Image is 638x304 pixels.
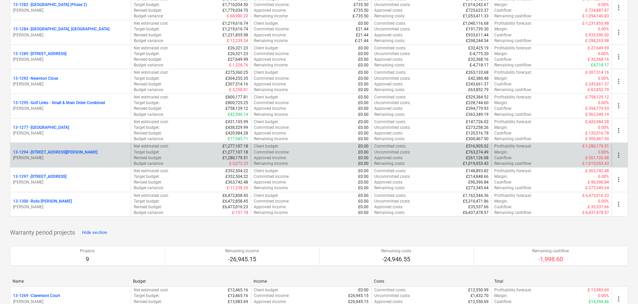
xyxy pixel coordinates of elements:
p: £-724,887.87 [585,8,609,13]
p: £261,126.08 [466,155,489,161]
p: Committed costs : [374,119,406,125]
span: more_vert [615,176,623,184]
p: Committed costs : [374,143,406,149]
p: 0.00% [598,125,609,130]
p: Committed income : [254,100,289,106]
p: Remaining cashflow : [494,38,532,44]
p: £1,779,034.70 [222,8,248,13]
p: £800,177.81 [225,94,248,100]
p: £-90,396.84 [588,180,609,185]
p: £1,219,616.74 [222,21,248,26]
p: Remaining cashflow : [494,161,532,167]
p: Revised budget : [134,32,162,38]
p: £-394,779.93 [585,106,609,111]
p: 0.00% [598,76,609,81]
p: Approved costs : [374,32,403,38]
p: Target budget : [134,100,160,106]
p: £0.00 [358,161,369,167]
p: £1,053,411.33 [463,13,489,19]
p: £735.50 [354,8,369,13]
p: £1,280,179.51 [222,155,248,161]
p: Committed costs : [374,21,406,26]
p: £0.00 [358,112,369,117]
p: Profitability forecast : [494,119,532,125]
p: £0.00 [358,155,369,161]
p: £-68,980.20 [227,13,248,19]
p: Approved income : [254,32,286,38]
p: Client budget : [254,143,279,149]
p: £-1,280,179.51 [582,143,609,149]
p: 0.00% [598,51,609,57]
p: £298,244.54 [466,38,489,44]
p: £1,277,107.18 [222,149,248,155]
p: £228,744.60 [466,100,489,106]
p: Approved income : [254,130,286,136]
p: Margin : [494,76,508,81]
p: £-120,516.78 [585,130,609,136]
p: Remaining income : [254,161,288,167]
p: Profitability forecast : [494,143,532,149]
p: Remaining costs : [374,13,405,19]
p: Budget variance : [134,62,164,68]
p: £26,321.23 [228,51,248,57]
div: 13-1297 -[STREET_ADDRESS][PERSON_NAME] [13,174,128,185]
p: £304,255.35 [225,76,248,81]
p: £0.00 [358,45,369,51]
p: Margin : [494,2,508,8]
div: 13-1282 -[GEOGRAPHIC_DATA] (Phase 2)[PERSON_NAME] [13,2,128,13]
p: Approved costs : [374,81,403,87]
p: Client budget : [254,168,279,174]
p: £1,710,054.50 [222,2,248,8]
p: £0.00 [358,130,369,136]
p: Committed costs : [374,45,406,51]
p: £21.44 [356,32,369,38]
p: Committed income : [254,76,289,81]
p: £0.00 [358,81,369,87]
p: Target budget : [134,174,160,180]
p: 0.00% [598,149,609,155]
p: Approved costs : [374,8,403,13]
p: Client budget : [254,70,279,75]
p: Target budget : [134,149,160,155]
p: £0.00 [358,143,369,149]
p: £300,467.50 [466,136,489,142]
p: £0.00 [358,76,369,81]
p: £-6,473,016.23 [582,193,609,199]
p: £758,129.12 [225,106,248,111]
div: 13-1277 -[GEOGRAPHIC_DATA][PERSON_NAME] [13,125,128,136]
p: £265,133.68 [466,70,489,75]
p: £0.00 [358,185,369,191]
p: £0.00 [358,168,369,174]
p: Remaining income : [254,185,288,191]
p: 13-1300 - Rolls [PERSON_NAME] [13,199,72,204]
p: £0.00 [358,193,369,199]
p: Target budget : [134,51,160,57]
p: [PERSON_NAME] [13,57,128,62]
p: Uncommitted costs : [374,125,411,130]
p: £-4,718.17 [470,62,489,68]
p: Approved income : [254,106,286,111]
p: £-1,054,146.83 [582,13,609,19]
p: Approved income : [254,81,286,87]
p: Profitability forecast : [494,94,532,100]
p: £-32,368.16 [588,57,609,62]
iframe: Chat Widget [605,272,638,304]
p: Cashflow : [494,155,512,161]
p: [PERSON_NAME] [13,81,128,87]
p: Committed costs : [374,94,406,100]
p: [PERSON_NAME] [13,130,128,136]
p: £273,258.26 [466,125,489,130]
p: Margin : [494,125,508,130]
div: 13-1294 -[STREET_ADDRESS][PERSON_NAME][PERSON_NAME] [13,149,128,161]
p: Revised budget : [134,180,162,185]
p: Net estimated cost : [134,21,169,26]
p: £6,472,858.45 [222,199,248,204]
p: £363,742.48 [225,180,248,185]
p: 13-1277 - [GEOGRAPHIC_DATA] [13,125,69,130]
span: more_vert [615,77,623,85]
p: Uncommitted costs : [374,100,411,106]
p: Approved income : [254,155,286,161]
div: 13-1289 -[STREET_ADDRESS][PERSON_NAME] [13,51,128,62]
span: more_vert [615,151,623,159]
p: Net estimated cost : [134,143,169,149]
